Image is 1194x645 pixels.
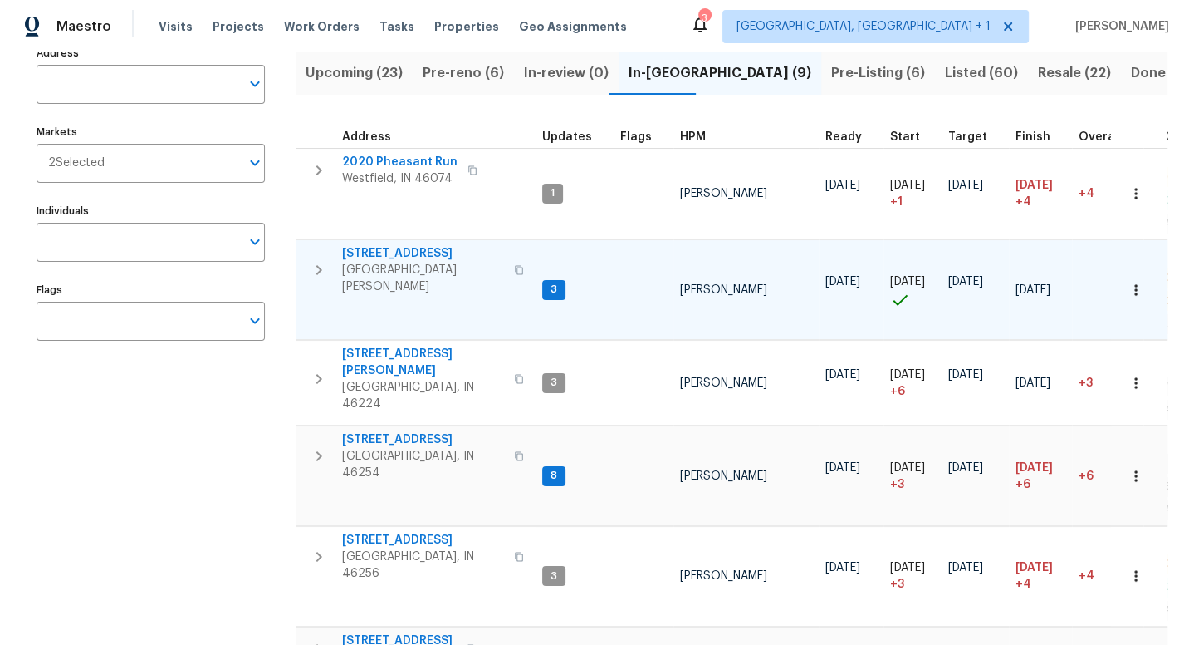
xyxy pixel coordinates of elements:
[1009,527,1072,627] td: Scheduled to finish 4 day(s) late
[243,309,267,332] button: Open
[37,48,265,58] label: Address
[1079,188,1094,199] span: +4
[48,156,105,170] span: 2 Selected
[948,131,1002,143] div: Target renovation project end date
[1015,476,1030,493] span: +6
[883,148,942,239] td: Project started 1 days late
[342,245,504,262] span: [STREET_ADDRESS]
[342,131,391,143] span: Address
[948,131,987,143] span: Target
[698,10,710,27] div: 3
[680,284,767,296] span: [PERSON_NAME]
[945,62,1018,85] span: Listed (60)
[736,18,991,35] span: [GEOGRAPHIC_DATA], [GEOGRAPHIC_DATA] + 1
[948,180,983,191] span: [DATE]
[890,383,905,400] span: + 6
[1009,148,1072,239] td: Scheduled to finish 4 day(s) late
[524,62,609,85] span: In-review (0)
[890,562,925,574] span: [DATE]
[1015,562,1053,574] span: [DATE]
[243,72,267,96] button: Open
[890,194,903,210] span: + 1
[306,62,403,85] span: Upcoming (23)
[1079,470,1094,482] span: +6
[825,462,860,474] span: [DATE]
[544,186,561,200] span: 1
[159,18,193,35] span: Visits
[342,346,504,379] span: [STREET_ADDRESS][PERSON_NAME]
[890,131,935,143] div: Actual renovation start date
[1015,377,1050,389] span: [DATE]
[883,426,942,526] td: Project started 3 days late
[680,377,767,389] span: [PERSON_NAME]
[825,131,862,143] span: Ready
[1009,426,1072,526] td: Scheduled to finish 6 day(s) late
[342,262,504,295] span: [GEOGRAPHIC_DATA][PERSON_NAME]
[1015,576,1031,593] span: +4
[825,180,860,191] span: [DATE]
[1079,570,1094,582] span: +4
[680,131,706,143] span: HPM
[825,562,860,574] span: [DATE]
[37,285,265,295] label: Flags
[1015,131,1050,143] span: Finish
[1015,131,1065,143] div: Projected renovation finish date
[544,569,564,583] span: 3
[284,18,360,35] span: Work Orders
[890,180,925,191] span: [DATE]
[1072,148,1143,239] td: 4 day(s) past target finish date
[1015,284,1050,296] span: [DATE]
[1038,62,1111,85] span: Resale (22)
[423,62,504,85] span: Pre-reno (6)
[890,462,925,474] span: [DATE]
[342,154,458,170] span: 2020 Pheasant Run
[883,527,942,627] td: Project started 3 days late
[890,369,925,381] span: [DATE]
[948,369,983,381] span: [DATE]
[1079,131,1122,143] span: Overall
[342,549,504,582] span: [GEOGRAPHIC_DATA], IN 46256
[883,240,942,340] td: Project started on time
[620,131,652,143] span: Flags
[1079,131,1137,143] div: Days past target finish date
[519,18,627,35] span: Geo Assignments
[1015,462,1053,474] span: [DATE]
[434,18,499,35] span: Properties
[1015,180,1053,191] span: [DATE]
[948,462,983,474] span: [DATE]
[342,379,504,412] span: [GEOGRAPHIC_DATA], IN 46224
[544,283,564,297] span: 3
[1072,341,1143,426] td: 3 day(s) past target finish date
[342,170,458,187] span: Westfield, IN 46074
[1072,426,1143,526] td: 6 day(s) past target finish date
[37,127,265,137] label: Markets
[629,62,811,85] span: In-[GEOGRAPHIC_DATA] (9)
[883,341,942,426] td: Project started 6 days late
[825,369,860,381] span: [DATE]
[544,376,564,390] span: 3
[243,230,267,254] button: Open
[825,276,860,288] span: [DATE]
[379,21,414,32] span: Tasks
[890,276,925,288] span: [DATE]
[1069,18,1169,35] span: [PERSON_NAME]
[680,188,767,199] span: [PERSON_NAME]
[1079,377,1093,389] span: +3
[243,151,267,175] button: Open
[825,131,877,143] div: Earliest renovation start date (first business day after COE or Checkout)
[831,62,925,85] span: Pre-Listing (6)
[890,131,920,143] span: Start
[680,570,767,582] span: [PERSON_NAME]
[1072,527,1143,627] td: 4 day(s) past target finish date
[213,18,264,35] span: Projects
[342,448,504,481] span: [GEOGRAPHIC_DATA], IN 46254
[37,206,265,216] label: Individuals
[948,276,983,288] span: [DATE]
[890,476,904,493] span: + 3
[342,532,504,549] span: [STREET_ADDRESS]
[948,562,983,574] span: [DATE]
[1015,194,1031,210] span: +4
[342,431,504,448] span: [STREET_ADDRESS]
[680,470,767,482] span: [PERSON_NAME]
[544,469,564,483] span: 8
